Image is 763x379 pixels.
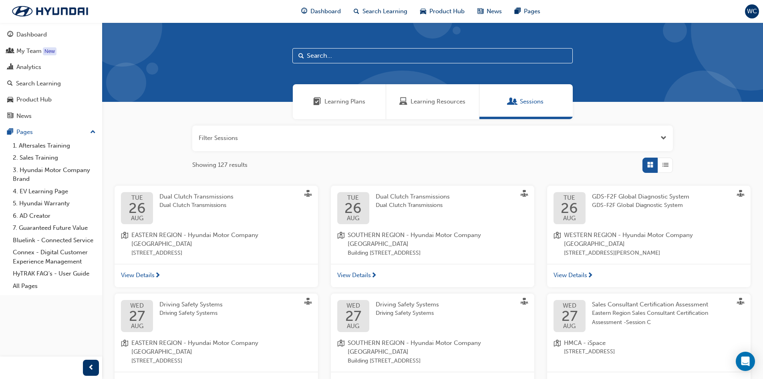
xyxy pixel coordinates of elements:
[121,300,312,332] a: WED27AUGDriving Safety SystemsDriving Safety Systems
[331,264,534,287] a: View Details
[16,79,61,88] div: Search Learning
[293,84,386,119] a: Learning PlansLearning Plans
[159,193,234,200] span: Dual Clutch Transmissions
[348,357,528,366] span: Building [STREET_ADDRESS]
[386,84,479,119] a: Learning ResourcesLearning Resources
[737,190,744,199] span: sessionType_FACE_TO_FACE-icon
[554,338,561,357] span: location-icon
[331,186,534,287] button: TUE26AUGDual Clutch TransmissionsDual Clutch Transmissionslocation-iconSOUTHERN REGION - Hyundai ...
[3,27,99,42] a: Dashboard
[337,192,528,224] a: TUE26AUGDual Clutch TransmissionsDual Clutch Transmissions
[487,7,502,16] span: News
[344,201,362,215] span: 26
[376,201,450,210] span: Dual Clutch Transmissions
[562,309,578,323] span: 27
[524,7,540,16] span: Pages
[16,95,52,104] div: Product Hub
[429,7,465,16] span: Product Hub
[592,309,731,327] span: Eastern Region Sales Consultant Certification Assessment -Session C
[561,215,578,221] span: AUG
[337,231,344,258] span: location-icon
[562,303,578,309] span: WED
[348,249,528,258] span: Building [STREET_ADDRESS]
[547,264,751,287] a: View Details
[554,271,587,280] span: View Details
[564,231,744,249] span: WESTERN REGION - Hyundai Motor Company [GEOGRAPHIC_DATA]
[662,160,668,170] span: List
[592,201,689,210] span: GDS-F2F Global Diagnostic System
[347,3,414,20] a: search-iconSearch Learning
[159,309,223,318] span: Driving Safety Systems
[521,190,528,199] span: sessionType_FACE_TO_FACE-icon
[115,186,318,287] button: TUE26AUGDual Clutch TransmissionsDual Clutch Transmissionslocation-iconEASTERN REGION - Hyundai M...
[159,201,234,210] span: Dual Clutch Transmissions
[509,97,517,106] span: Sessions
[129,323,145,329] span: AUG
[354,6,359,16] span: search-icon
[301,6,307,16] span: guage-icon
[192,160,248,170] span: Showing 127 results
[736,352,755,371] div: Open Intercom Messenger
[310,7,341,16] span: Dashboard
[587,272,593,280] span: next-icon
[376,301,439,308] span: Driving Safety Systems
[121,338,312,366] a: location-iconEASTERN REGION - Hyundai Motor Company [GEOGRAPHIC_DATA][STREET_ADDRESS]
[479,84,573,119] a: SessionsSessions
[564,249,744,258] span: [STREET_ADDRESS][PERSON_NAME]
[4,3,96,20] img: Trak
[129,215,146,221] span: AUG
[10,234,99,247] a: Bluelink - Connected Service
[420,6,426,16] span: car-icon
[88,363,94,373] span: prev-icon
[3,44,99,59] a: My Team
[345,323,361,329] span: AUG
[10,185,99,198] a: 4. EV Learning Page
[337,271,371,280] span: View Details
[376,193,450,200] span: Dual Clutch Transmissions
[292,48,573,63] input: Search...
[16,30,47,39] div: Dashboard
[121,271,155,280] span: View Details
[564,338,615,348] span: HMCA - iSpace
[10,152,99,164] a: 2. Sales Training
[471,3,508,20] a: news-iconNews
[304,298,312,307] span: sessionType_FACE_TO_FACE-icon
[7,129,13,136] span: pages-icon
[477,6,483,16] span: news-icon
[43,47,56,55] div: Tooltip anchor
[10,164,99,185] a: 3. Hyundai Motor Company Brand
[561,201,578,215] span: 26
[337,338,528,366] a: location-iconSOUTHERN REGION - Hyundai Motor Company [GEOGRAPHIC_DATA]Building [STREET_ADDRESS]
[521,298,528,307] span: sessionType_FACE_TO_FACE-icon
[155,272,161,280] span: next-icon
[747,7,757,16] span: WC
[121,338,128,366] span: location-icon
[414,3,471,20] a: car-iconProduct Hub
[304,190,312,199] span: sessionType_FACE_TO_FACE-icon
[348,231,528,249] span: SOUTHERN REGION - Hyundai Motor Company [GEOGRAPHIC_DATA]
[376,309,439,318] span: Driving Safety Systems
[7,113,13,120] span: news-icon
[554,231,744,258] a: location-iconWESTERN REGION - Hyundai Motor Company [GEOGRAPHIC_DATA][STREET_ADDRESS][PERSON_NAME]
[737,298,744,307] span: sessionType_FACE_TO_FACE-icon
[298,51,304,61] span: Search
[7,96,13,103] span: car-icon
[508,3,547,20] a: pages-iconPages
[115,264,318,287] a: View Details
[90,127,96,138] span: up-icon
[554,300,744,332] a: WED27AUGSales Consultant Certification AssessmentEastern Region Sales Consultant Certification As...
[121,231,312,258] a: location-iconEASTERN REGION - Hyundai Motor Company [GEOGRAPHIC_DATA][STREET_ADDRESS]
[159,301,223,308] span: Driving Safety Systems
[554,192,744,224] a: TUE26AUGGDS-F2F Global Diagnostic SystemGDS-F2F Global Diagnostic System
[131,249,312,258] span: [STREET_ADDRESS]
[3,92,99,107] a: Product Hub
[745,4,759,18] button: WC
[362,7,407,16] span: Search Learning
[7,64,13,71] span: chart-icon
[348,338,528,357] span: SOUTHERN REGION - Hyundai Motor Company [GEOGRAPHIC_DATA]
[3,60,99,75] a: Analytics
[647,160,653,170] span: Grid
[515,6,521,16] span: pages-icon
[344,215,362,221] span: AUG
